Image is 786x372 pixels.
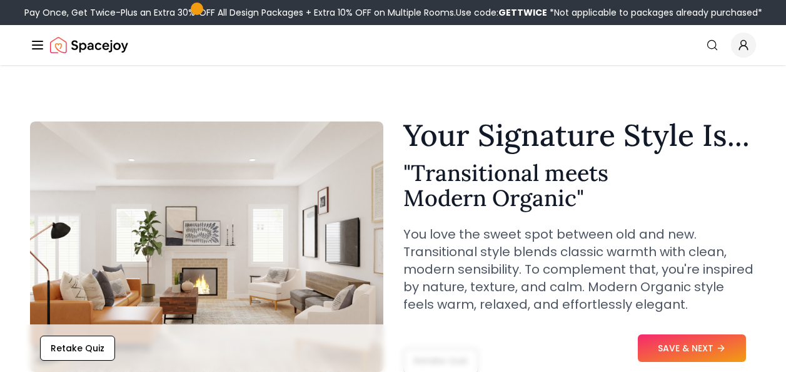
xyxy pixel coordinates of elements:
[403,225,757,313] p: You love the sweet spot between old and new. Transitional style blends classic warmth with clean,...
[40,336,115,361] button: Retake Quiz
[50,33,128,58] a: Spacejoy
[638,334,746,362] button: SAVE & NEXT
[403,160,757,210] h2: " Transitional meets Modern Organic "
[456,6,547,19] span: Use code:
[30,121,383,372] img: Transitional meets Modern Organic Style Example
[30,25,756,65] nav: Global
[403,120,757,150] h1: Your Signature Style Is...
[24,6,762,19] div: Pay Once, Get Twice-Plus an Extra 30% OFF All Design Packages + Extra 10% OFF on Multiple Rooms.
[50,33,128,58] img: Spacejoy Logo
[547,6,762,19] span: *Not applicable to packages already purchased*
[498,6,547,19] b: GETTWICE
